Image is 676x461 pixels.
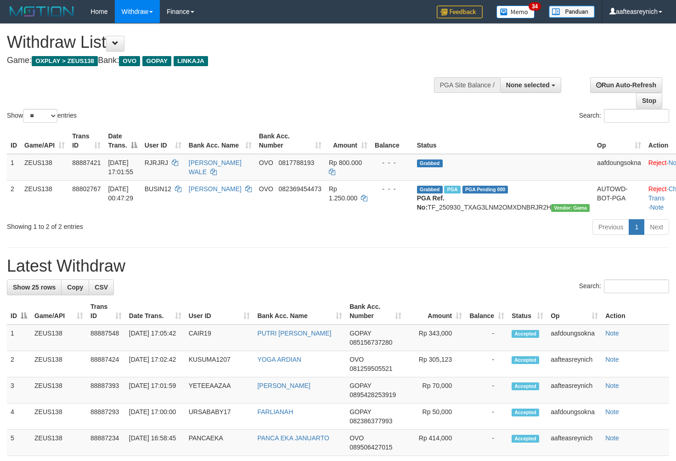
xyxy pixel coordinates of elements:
span: None selected [506,81,550,89]
td: ZEUS138 [31,324,87,351]
td: 3 [7,377,31,404]
th: User ID: activate to sort column ascending [141,128,185,154]
td: 2 [7,180,21,216]
a: Note [605,330,619,337]
h1: Latest Withdraw [7,257,669,275]
th: Action [602,298,669,324]
a: Note [605,356,619,363]
img: MOTION_logo.png [7,5,77,18]
th: Op: activate to sort column ascending [593,128,645,154]
span: 88802767 [72,185,101,193]
span: Accepted [512,330,539,338]
label: Search: [579,279,669,293]
h1: Withdraw List [7,33,441,51]
td: URSABABY17 [185,404,254,430]
a: Note [605,408,619,415]
span: GOPAY [349,408,371,415]
span: Vendor URL: https://trx31.1velocity.biz [551,204,590,212]
span: Grabbed [417,186,443,194]
td: 88887293 [87,404,125,430]
td: AUTOWD-BOT-PGA [593,180,645,216]
th: Game/API: activate to sort column ascending [21,128,68,154]
td: aafdoungsokna [593,154,645,181]
span: Copy 085156737280 to clipboard [349,339,392,346]
td: [DATE] 17:01:59 [125,377,185,404]
a: Reject [648,185,667,193]
td: ZEUS138 [31,404,87,430]
span: Copy 089506427015 to clipboard [349,444,392,451]
td: [DATE] 17:02:42 [125,351,185,377]
span: RJRJRJ [145,159,168,166]
th: Bank Acc. Name: activate to sort column ascending [185,128,255,154]
td: aafteasreynich [547,351,602,377]
td: CAIR19 [185,324,254,351]
td: aafteasreynich [547,377,602,404]
a: Show 25 rows [7,279,62,295]
a: Note [605,382,619,389]
td: 88887393 [87,377,125,404]
a: Copy [61,279,89,295]
input: Search: [604,109,669,123]
a: Previous [592,219,629,235]
th: ID: activate to sort column descending [7,298,31,324]
td: [DATE] 17:00:00 [125,404,185,430]
th: Bank Acc. Number: activate to sort column ascending [346,298,405,324]
span: OVO [259,185,273,193]
th: Status: activate to sort column ascending [508,298,547,324]
span: BUSIN12 [145,185,171,193]
td: ZEUS138 [31,430,87,456]
span: 88887421 [72,159,101,166]
img: panduan.png [549,6,595,18]
th: Date Trans.: activate to sort column ascending [125,298,185,324]
h4: Game: Bank: [7,56,441,65]
span: Copy [67,284,83,291]
th: Trans ID: activate to sort column ascending [87,298,125,324]
th: Date Trans.: activate to sort column descending [104,128,141,154]
td: Rp 70,000 [405,377,466,404]
td: aafdoungsokna [547,404,602,430]
a: [PERSON_NAME] [257,382,310,389]
span: Copy 0817788193 to clipboard [279,159,315,166]
a: Note [650,204,664,211]
td: ZEUS138 [31,377,87,404]
button: None selected [500,77,561,93]
td: - [466,324,508,351]
select: Showentries [23,109,57,123]
span: Copy 082386377993 to clipboard [349,417,392,425]
td: Rp 50,000 [405,404,466,430]
td: aafdoungsokna [547,324,602,351]
span: GOPAY [349,330,371,337]
div: Showing 1 to 2 of 2 entries [7,218,275,231]
img: Button%20Memo.svg [496,6,535,18]
td: 88887424 [87,351,125,377]
span: PGA Pending [462,186,508,194]
td: - [466,404,508,430]
span: [DATE] 00:47:29 [108,185,133,202]
th: Bank Acc. Name: activate to sort column ascending [253,298,346,324]
td: 88887548 [87,324,125,351]
td: Rp 414,000 [405,430,466,456]
th: Amount: activate to sort column ascending [405,298,466,324]
b: PGA Ref. No: [417,194,445,211]
span: Copy 0895428253919 to clipboard [349,391,396,398]
span: Rp 800.000 [329,159,362,166]
span: Accepted [512,382,539,390]
td: ZEUS138 [31,351,87,377]
a: PUTRI [PERSON_NAME] [257,330,331,337]
th: Game/API: activate to sort column ascending [31,298,87,324]
span: OVO [349,356,364,363]
div: PGA Site Balance / [434,77,500,93]
div: - - - [375,184,410,194]
td: 1 [7,324,31,351]
th: ID [7,128,21,154]
td: 1 [7,154,21,181]
span: OVO [119,56,140,66]
td: - [466,377,508,404]
th: Bank Acc. Number: activate to sort column ascending [255,128,325,154]
span: CSV [95,284,108,291]
td: 5 [7,430,31,456]
th: Balance [371,128,413,154]
a: PANCA EKA JANUARTO [257,434,329,442]
span: Accepted [512,409,539,416]
span: Grabbed [417,159,443,167]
